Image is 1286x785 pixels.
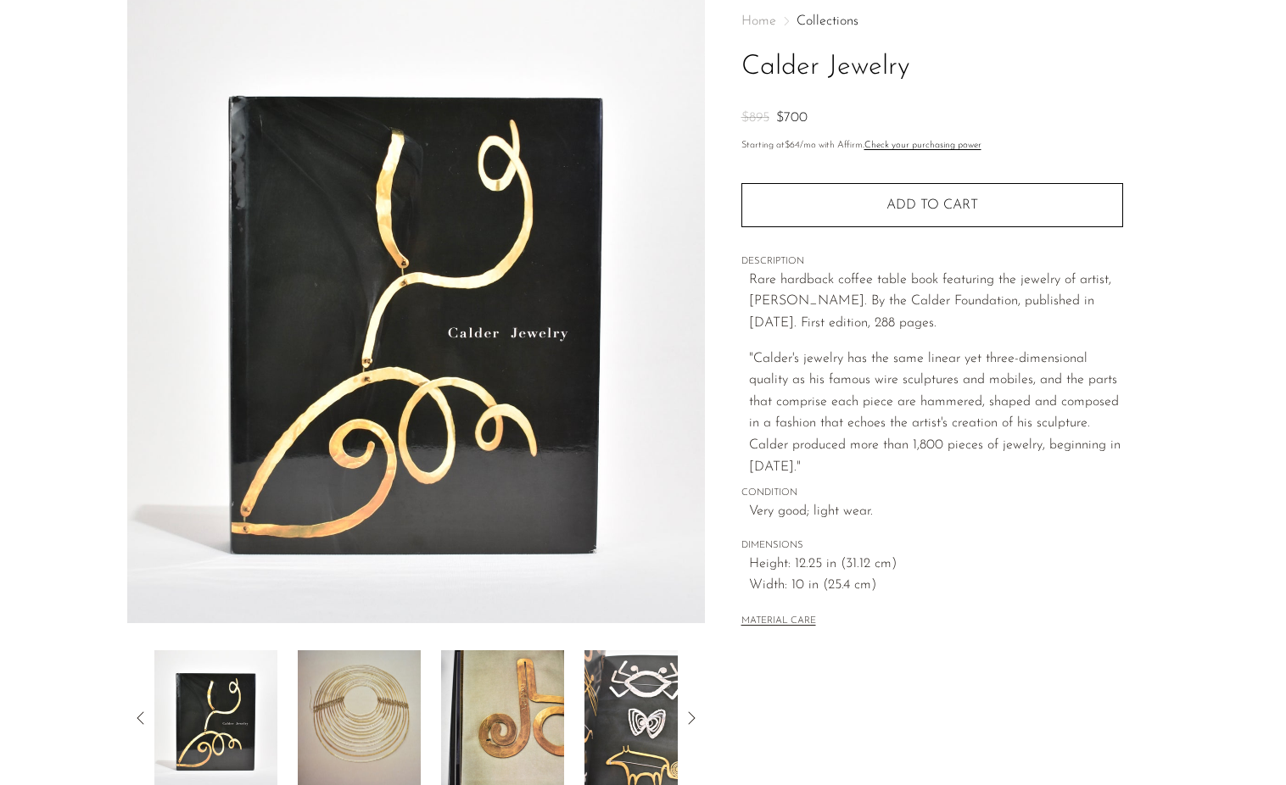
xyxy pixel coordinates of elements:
[749,348,1123,479] p: "Calder's jewelry has the same linear yet three-dimensional quality as his famous wire sculptures...
[741,14,776,28] span: Home
[776,111,808,125] span: $700
[741,46,1123,89] h1: Calder Jewelry
[741,183,1123,227] button: Add to cart
[749,501,1123,523] span: Very good; light wear.
[797,14,858,28] a: Collections
[741,615,816,628] button: MATERIAL CARE
[741,138,1123,153] p: Starting at /mo with Affirm.
[741,486,1123,501] span: CONDITION
[749,575,1123,597] span: Width: 10 in (25.4 cm)
[741,111,769,125] span: $895
[741,254,1123,270] span: DESCRIPTION
[741,538,1123,554] span: DIMENSIONS
[864,141,981,150] a: Check your purchasing power - Learn more about Affirm Financing (opens in modal)
[749,270,1123,335] p: Rare hardback coffee table book featuring the jewelry of artist, [PERSON_NAME]. By the Calder Fou...
[785,141,800,150] span: $64
[749,554,1123,576] span: Height: 12.25 in (31.12 cm)
[741,14,1123,28] nav: Breadcrumbs
[886,198,978,212] span: Add to cart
